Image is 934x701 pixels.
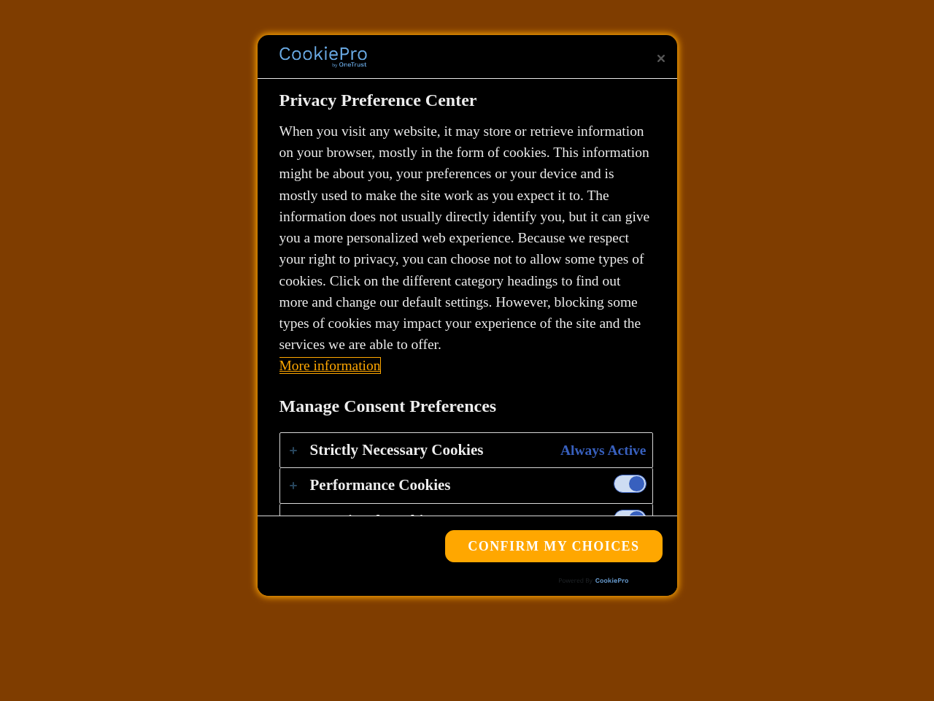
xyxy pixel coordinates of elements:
[559,578,670,596] a: Powered by OneTrust Opens in a new Tab
[279,120,653,377] div: When you visit any website, it may store or retrieve information on your browser, mostly in the f...
[279,395,653,425] h3: Manage Consent Preferences
[445,530,662,562] button: Confirm My Choices
[559,578,629,585] img: Powered by OneTrust Opens in a new Tab
[279,42,367,72] div: Company Logo
[258,35,677,596] div: Privacy Preference Center
[279,87,653,113] h2: Privacy Preference Center
[279,358,381,373] a: More information about your privacy, opens in a new tab
[279,46,367,67] img: Company Logo
[645,42,677,74] button: Close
